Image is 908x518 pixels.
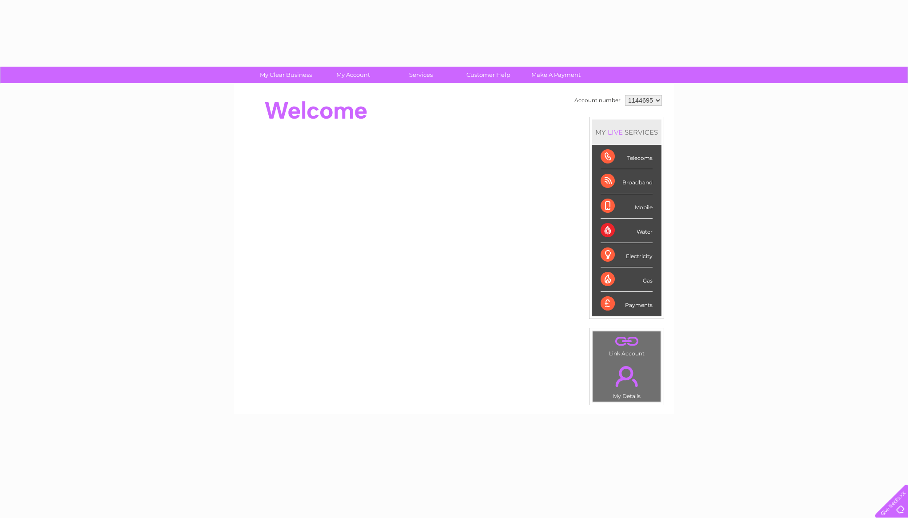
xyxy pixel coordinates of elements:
[384,67,458,83] a: Services
[601,267,653,292] div: Gas
[317,67,390,83] a: My Account
[452,67,525,83] a: Customer Help
[595,361,658,392] a: .
[592,331,661,359] td: Link Account
[601,292,653,316] div: Payments
[601,243,653,267] div: Electricity
[601,145,653,169] div: Telecoms
[601,194,653,219] div: Mobile
[592,359,661,402] td: My Details
[595,334,658,349] a: .
[519,67,593,83] a: Make A Payment
[606,128,625,136] div: LIVE
[592,120,661,145] div: MY SERVICES
[572,93,623,108] td: Account number
[601,219,653,243] div: Water
[601,169,653,194] div: Broadband
[249,67,323,83] a: My Clear Business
